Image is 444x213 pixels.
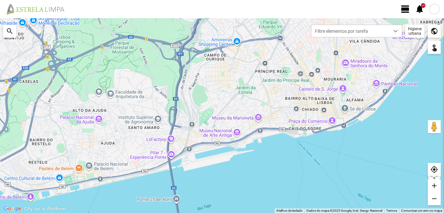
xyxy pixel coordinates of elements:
a: Abrir esta área no Google Maps (abre uma nova janela) [2,205,23,213]
span: Filtre elementos por tarefa [311,25,389,37]
div: +9 [421,3,425,8]
div: public [428,25,441,38]
div: add [428,179,441,192]
div: remove [428,192,441,205]
div: Higiene urbana [405,25,424,38]
div: dropdown trigger [389,25,402,37]
div: search [3,25,16,38]
img: file [5,3,72,15]
span: view_day [400,4,410,14]
span: Dados do mapa ©2025 Google, Inst. Geogr. Nacional [307,209,382,212]
div: my_location [428,163,441,176]
a: Termos (abre num novo separador) [386,209,397,212]
span: notifications [415,4,424,14]
img: Google [2,205,23,213]
button: Atalhos de teclado [276,208,303,213]
div: touch_app [428,41,441,54]
button: Arraste o Pegman para o mapa para abrir o Street View [428,120,441,133]
a: Comunicar um erro no mapa [401,209,442,212]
